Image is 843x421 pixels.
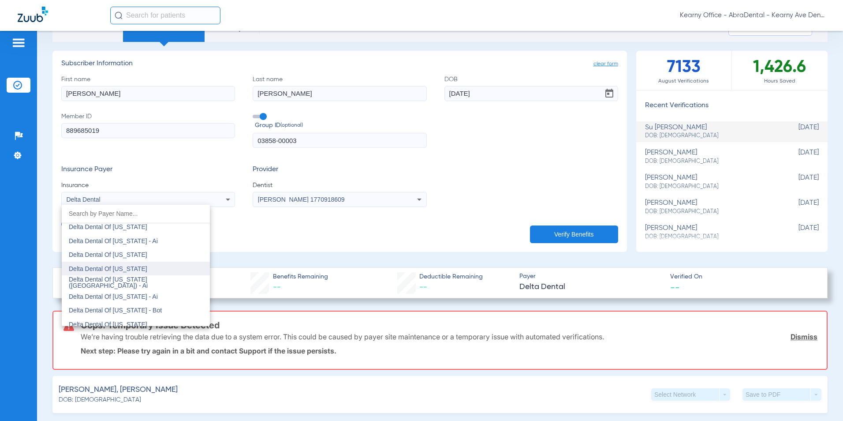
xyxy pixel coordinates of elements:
[69,237,158,244] span: Delta Dental Of [US_STATE] - Ai
[69,276,148,289] span: Delta Dental Of [US_STATE] ([GEOGRAPHIC_DATA]) - Ai
[69,293,158,300] span: Delta Dental Of [US_STATE] - Ai
[69,251,147,258] span: Delta Dental Of [US_STATE]
[69,321,147,328] span: Delta Dental Of [US_STATE]
[799,379,843,421] iframe: Chat Widget
[69,307,162,314] span: Delta Dental Of [US_STATE] - Bot
[69,265,147,272] span: Delta Dental Of [US_STATE]
[62,205,210,223] input: dropdown search
[69,223,147,230] span: Delta Dental Of [US_STATE]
